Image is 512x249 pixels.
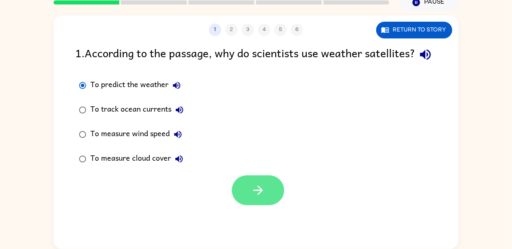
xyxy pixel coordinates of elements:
button: To track ocean currents [171,102,188,118]
div: To predict the weather [90,77,185,94]
div: To measure cloud cover [90,151,187,167]
button: Return to story [376,22,452,38]
button: To measure wind speed [170,126,186,143]
button: To predict the weather [168,77,185,94]
div: To measure wind speed [90,126,186,143]
button: 1 [209,24,221,36]
div: To track ocean currents [90,102,188,118]
button: To measure cloud cover [171,151,187,167]
div: 1 . According to the passage, why do scientists use weather satellites? [75,44,437,65]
